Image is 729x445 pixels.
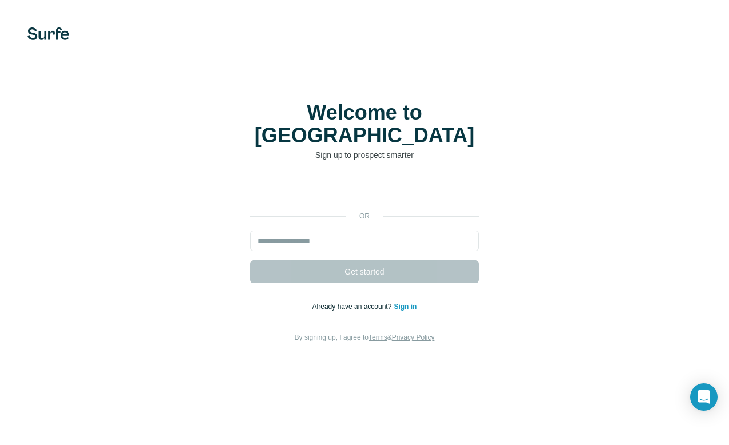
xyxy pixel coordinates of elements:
[312,303,394,311] span: Already have an account?
[250,149,479,161] p: Sign up to prospect smarter
[369,333,387,341] a: Terms
[346,211,383,221] p: or
[244,178,485,203] iframe: Sign in with Google Button
[27,27,69,40] img: Surfe's logo
[392,333,435,341] a: Privacy Policy
[394,303,417,311] a: Sign in
[250,101,479,147] h1: Welcome to [GEOGRAPHIC_DATA]
[690,383,718,411] div: Open Intercom Messenger
[295,333,435,341] span: By signing up, I agree to &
